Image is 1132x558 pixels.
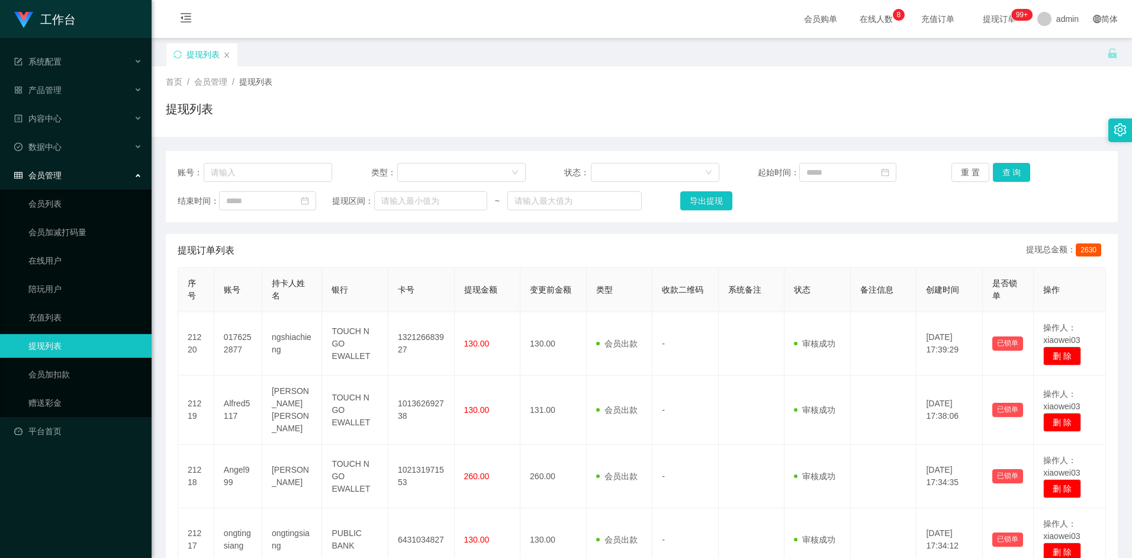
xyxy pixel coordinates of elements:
span: 操作人：xiaowei03 [1043,456,1080,477]
i: 图标: check-circle-o [14,143,22,151]
h1: 工作台 [40,1,76,39]
span: 操作人：xiaowei03 [1043,519,1080,541]
sup: 1110 [1011,9,1033,21]
span: 提现区间： [332,195,374,207]
a: 会员列表 [28,192,142,216]
span: 操作 [1043,285,1060,294]
input: 请输入 [204,163,332,182]
i: 图标: calendar [301,197,309,205]
span: - [662,472,665,481]
button: 删 除 [1043,413,1081,432]
td: TOUCH N GO EWALLET [322,445,388,508]
button: 删 除 [1043,479,1081,498]
td: 21218 [178,445,214,508]
td: 132126683927 [388,312,455,376]
span: 操作人：xiaowei03 [1043,389,1080,411]
span: 序号 [188,278,196,300]
span: 会员管理 [194,77,227,86]
span: 提现金额 [464,285,497,294]
td: 102131971553 [388,445,455,508]
span: 变更前金额 [530,285,571,294]
span: 会员管理 [14,171,62,180]
span: 收款二维码 [662,285,703,294]
span: 130.00 [464,535,490,544]
button: 已锁单 [992,403,1023,417]
span: 是否锁单 [992,278,1017,300]
td: [DATE] 17:34:35 [916,445,983,508]
span: 提现订单 [977,15,1022,23]
input: 请输入最大值为 [507,191,642,210]
i: 图标: appstore-o [14,86,22,94]
td: [PERSON_NAME] [262,445,322,508]
span: 卡号 [398,285,414,294]
a: 赠送彩金 [28,391,142,415]
a: 会员加减打码量 [28,220,142,244]
a: 充值列表 [28,306,142,329]
span: - [662,339,665,348]
span: 起始时间： [758,166,799,179]
span: 会员出款 [596,405,638,415]
td: Alfred5117 [214,376,262,445]
span: 创建时间 [926,285,959,294]
span: 130.00 [464,339,490,348]
div: 提现总金额： [1026,243,1106,258]
td: TOUCH N GO EWALLET [322,376,388,445]
input: 请输入最小值为 [374,191,487,210]
i: 图标: sync [173,50,182,59]
a: 提现列表 [28,334,142,358]
span: 操作人：xiaowei03 [1043,323,1080,345]
i: 图标: form [14,57,22,66]
span: 状态： [564,166,591,179]
a: 陪玩用户 [28,277,142,301]
span: 备注信息 [860,285,893,294]
span: 会员出款 [596,535,638,544]
span: / [232,77,234,86]
i: 图标: down [512,169,519,177]
button: 导出提现 [680,191,732,210]
h1: 提现列表 [166,100,213,118]
span: - [662,535,665,544]
span: 结束时间： [178,195,219,207]
div: 提现列表 [186,43,220,66]
span: 系统配置 [14,57,62,66]
span: 260.00 [464,472,490,481]
a: 在线用户 [28,249,142,272]
button: 已锁单 [992,336,1023,351]
td: Angel999 [214,445,262,508]
span: 提现订单列表 [178,243,234,258]
i: 图标: menu-fold [166,1,206,39]
sup: 8 [893,9,905,21]
span: ~ [487,195,507,207]
span: 类型： [371,166,398,179]
span: 类型 [596,285,613,294]
button: 重 置 [951,163,989,182]
i: 图标: global [1093,15,1101,23]
td: [DATE] 17:39:29 [916,312,983,376]
i: 图标: profile [14,114,22,123]
i: 图标: unlock [1107,48,1118,59]
button: 已锁单 [992,469,1023,483]
span: 产品管理 [14,85,62,95]
span: 审核成功 [794,472,835,481]
a: 会员加扣款 [28,363,142,386]
td: 21220 [178,312,214,376]
span: 在线人数 [854,15,899,23]
td: 260.00 [520,445,587,508]
i: 图标: setting [1114,123,1127,136]
td: 130.00 [520,312,587,376]
p: 8 [897,9,901,21]
span: 状态 [794,285,811,294]
span: 首页 [166,77,182,86]
span: 审核成功 [794,535,835,544]
span: 审核成功 [794,339,835,348]
span: 130.00 [464,405,490,415]
td: ngshiachieng [262,312,322,376]
td: 131.00 [520,376,587,445]
button: 已锁单 [992,533,1023,547]
span: / [187,77,189,86]
span: 会员出款 [596,339,638,348]
img: logo.9652507e.png [14,12,33,28]
span: 2630 [1076,243,1101,256]
span: 提现列表 [239,77,272,86]
td: [PERSON_NAME] [PERSON_NAME] [262,376,322,445]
